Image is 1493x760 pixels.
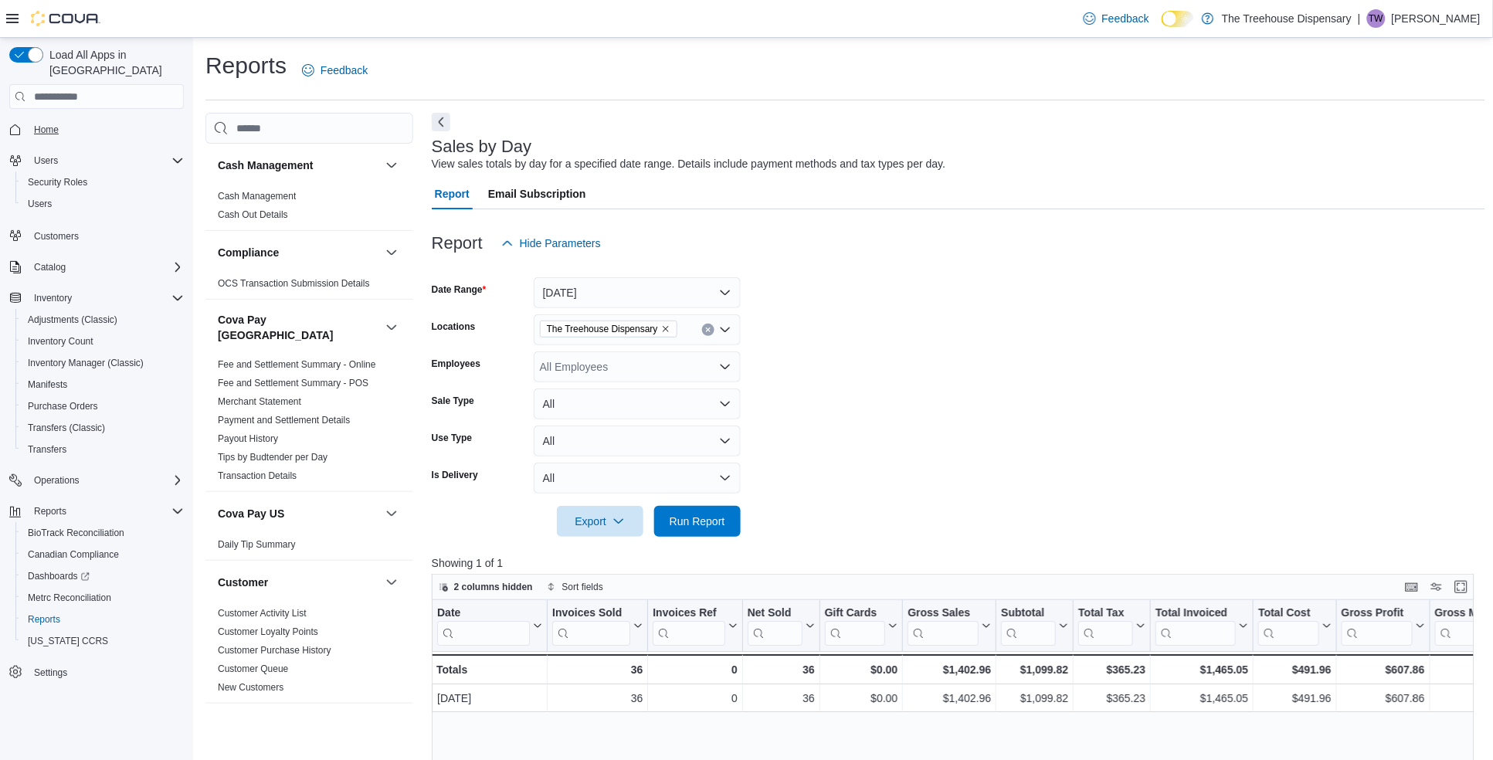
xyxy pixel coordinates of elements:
[28,400,98,412] span: Purchase Orders
[22,332,100,351] a: Inventory Count
[218,506,379,521] button: Cova Pay US
[218,245,379,260] button: Compliance
[432,321,476,333] label: Locations
[653,606,737,646] button: Invoices Ref
[824,660,897,679] div: $0.00
[22,545,125,564] a: Canadian Compliance
[22,332,184,351] span: Inventory Count
[1452,578,1471,596] button: Enter fullscreen
[28,289,184,307] span: Inventory
[9,112,184,724] nav: Complex example
[22,567,184,585] span: Dashboards
[34,292,72,304] span: Inventory
[1155,689,1248,707] div: $1,465.05
[296,55,374,86] a: Feedback
[1078,606,1133,621] div: Total Tax
[552,606,643,646] button: Invoices Sold
[22,354,184,372] span: Inventory Manager (Classic)
[653,660,737,679] div: 0
[437,606,542,646] button: Date
[562,581,603,593] span: Sort fields
[382,573,401,592] button: Customer
[28,527,124,539] span: BioTrack Reconciliation
[661,324,670,334] button: Remove The Treehouse Dispensary from selection in this group
[218,539,296,550] a: Daily Tip Summary
[1077,3,1155,34] a: Feedback
[28,422,105,434] span: Transfers (Classic)
[218,470,297,482] span: Transaction Details
[218,396,301,407] a: Merchant Statement
[495,228,607,259] button: Hide Parameters
[218,191,296,202] a: Cash Management
[908,689,991,707] div: $1,402.96
[22,354,150,372] a: Inventory Manager (Classic)
[437,606,530,621] div: Date
[1001,606,1056,646] div: Subtotal
[28,314,117,326] span: Adjustments (Classic)
[908,606,979,621] div: Gross Sales
[719,361,731,373] button: Open list of options
[28,635,108,647] span: [US_STATE] CCRS
[432,113,450,131] button: Next
[454,581,533,593] span: 2 columns hidden
[15,417,190,439] button: Transfers (Classic)
[218,158,314,173] h3: Cash Management
[218,312,379,343] button: Cova Pay [GEOGRAPHIC_DATA]
[747,660,814,679] div: 36
[908,660,991,679] div: $1,402.96
[15,522,190,544] button: BioTrack Reconciliation
[28,548,119,561] span: Canadian Compliance
[432,283,487,296] label: Date Range
[382,243,401,262] button: Compliance
[22,195,58,213] a: Users
[552,660,643,679] div: 36
[218,506,284,521] h3: Cova Pay US
[547,321,658,337] span: The Treehouse Dispensary
[218,395,301,408] span: Merchant Statement
[824,606,885,621] div: Gift Cards
[433,578,539,596] button: 2 columns hidden
[218,158,379,173] button: Cash Management
[321,63,368,78] span: Feedback
[34,667,67,679] span: Settings
[28,120,65,139] a: Home
[218,682,283,693] a: New Customers
[22,567,96,585] a: Dashboards
[22,375,73,394] a: Manifests
[28,258,184,277] span: Catalog
[218,277,370,290] span: OCS Transaction Submission Details
[552,606,630,646] div: Invoices Sold
[205,50,287,81] h1: Reports
[218,245,279,260] h3: Compliance
[218,575,379,590] button: Customer
[205,187,413,230] div: Cash Management
[28,176,87,188] span: Security Roles
[28,502,73,521] button: Reports
[1258,606,1331,646] button: Total Cost
[28,471,86,490] button: Operations
[1078,689,1145,707] div: $365.23
[28,226,184,245] span: Customers
[566,506,634,537] span: Export
[218,359,376,370] a: Fee and Settlement Summary - Online
[28,198,52,210] span: Users
[22,545,184,564] span: Canadian Compliance
[488,178,586,209] span: Email Subscription
[534,426,741,456] button: All
[218,626,318,637] a: Customer Loyalty Points
[22,524,131,542] a: BioTrack Reconciliation
[382,156,401,175] button: Cash Management
[1342,606,1425,646] button: Gross Profit
[218,378,368,388] a: Fee and Settlement Summary - POS
[654,506,741,537] button: Run Report
[218,663,288,674] a: Customer Queue
[1367,9,1386,28] div: Tina Wilkins
[22,440,184,459] span: Transfers
[218,451,327,463] span: Tips by Budtender per Day
[22,419,111,437] a: Transfers (Classic)
[1342,606,1413,646] div: Gross Profit
[218,278,370,289] a: OCS Transaction Submission Details
[534,388,741,419] button: All
[534,277,741,308] button: [DATE]
[205,604,413,703] div: Customer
